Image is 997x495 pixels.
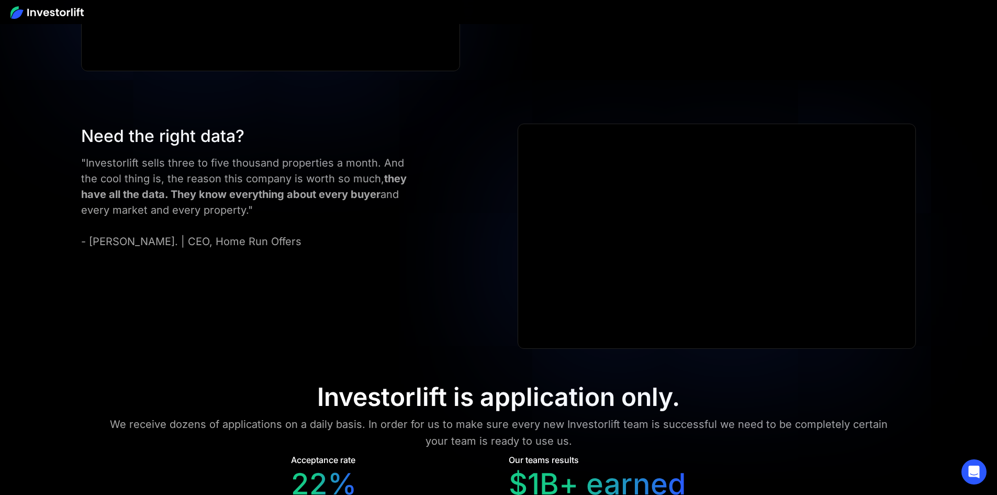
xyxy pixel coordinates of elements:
[291,454,355,466] div: Acceptance rate
[961,459,987,485] div: Open Intercom Messenger
[81,172,407,201] strong: they have all the data. They know everything about every buyer
[509,454,579,466] div: Our teams results
[518,124,915,348] iframe: Ryan Pineda | Testimonial
[81,155,422,249] div: "Investorlift sells three to five thousand properties a month. And the cool thing is, the reason ...
[317,382,680,412] div: Investorlift is application only.
[100,416,898,449] div: We receive dozens of applications on a daily basis. In order for us to make sure every new Invest...
[81,124,422,149] div: Need the right data?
